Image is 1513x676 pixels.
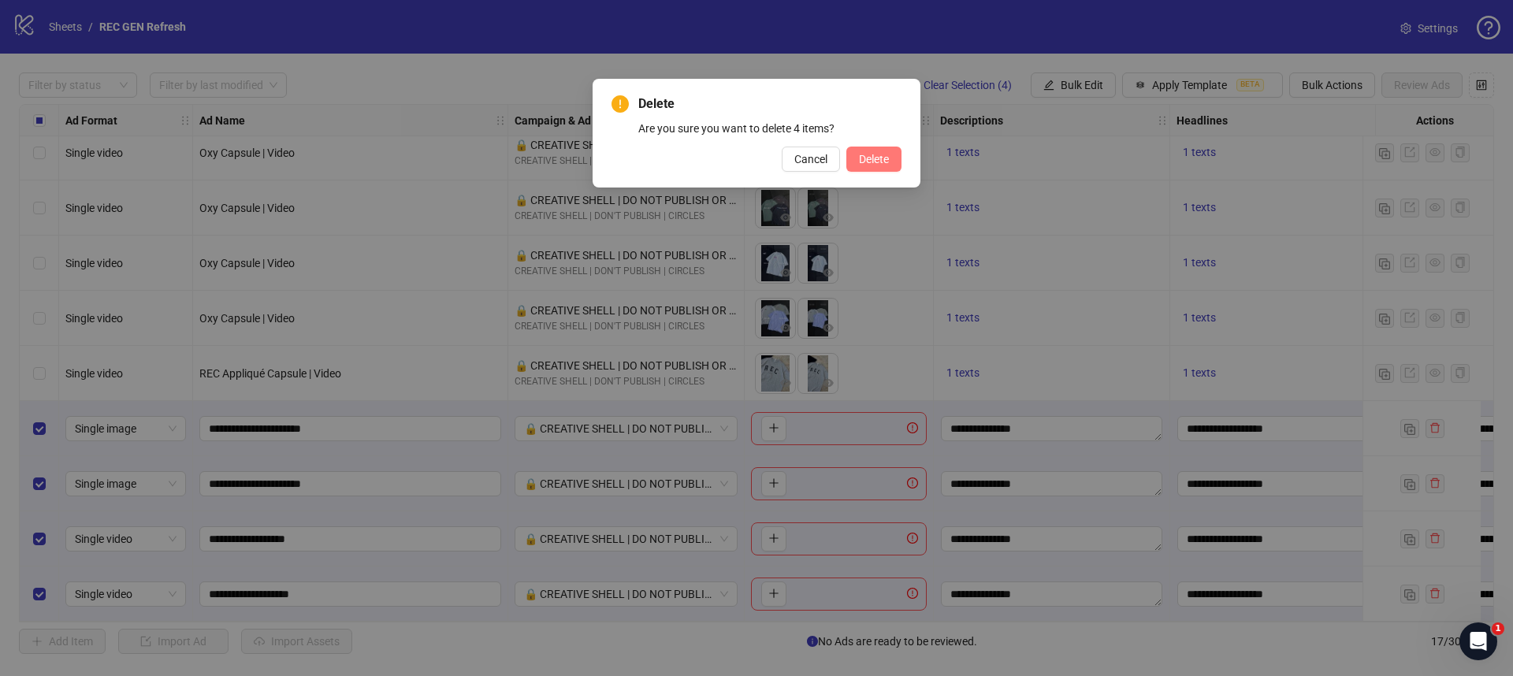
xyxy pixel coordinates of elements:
[794,153,827,165] span: Cancel
[846,147,901,172] button: Delete
[638,95,901,113] span: Delete
[1492,622,1504,635] span: 1
[1459,622,1497,660] iframe: Intercom live chat
[638,120,901,137] div: Are you sure you want to delete 4 items?
[782,147,840,172] button: Cancel
[859,153,889,165] span: Delete
[612,95,629,113] span: exclamation-circle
